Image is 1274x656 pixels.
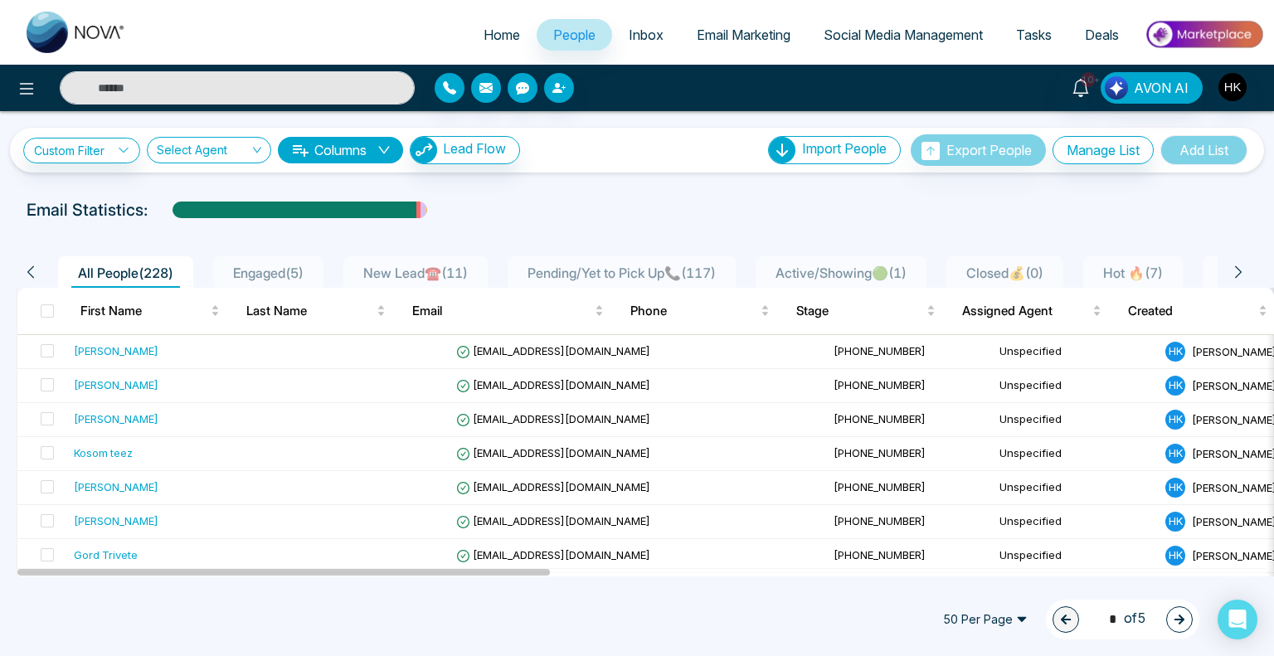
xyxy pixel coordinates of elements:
span: [EMAIL_ADDRESS][DOMAIN_NAME] [456,412,650,425]
span: Email Marketing [697,27,790,43]
span: Deals [1085,27,1119,43]
a: People [537,19,612,51]
span: [EMAIL_ADDRESS][DOMAIN_NAME] [456,480,650,493]
span: [PHONE_NUMBER] [834,514,926,527]
img: Lead Flow [1105,76,1128,100]
button: Export People [911,134,1046,166]
span: [PHONE_NUMBER] [834,412,926,425]
button: Manage List [1053,136,1154,164]
img: Lead Flow [411,137,437,163]
div: Gord Trivete [74,547,138,563]
span: Active/Showing🟢 ( 1 ) [769,265,913,281]
span: Last Name [246,301,373,321]
span: Hot 🔥 ( 7 ) [1097,265,1169,281]
span: down [377,143,391,157]
a: 10+ [1061,72,1101,101]
span: H K [1165,444,1185,464]
span: Import People [802,140,887,157]
img: User Avatar [1218,73,1247,101]
span: H K [1165,376,1185,396]
span: Phone [630,301,757,321]
span: [EMAIL_ADDRESS][DOMAIN_NAME] [456,344,650,357]
img: Nova CRM Logo [27,12,126,53]
td: Unspecified [993,403,1159,437]
span: Inbox [629,27,664,43]
a: Tasks [999,19,1068,51]
span: [EMAIL_ADDRESS][DOMAIN_NAME] [456,514,650,527]
span: Lead Flow [443,140,506,157]
span: [PHONE_NUMBER] [834,378,926,391]
span: AVON AI [1134,78,1189,98]
div: [PERSON_NAME] [74,411,158,427]
span: Tasks [1016,27,1052,43]
span: [EMAIL_ADDRESS][DOMAIN_NAME] [456,548,650,561]
a: Social Media Management [807,19,999,51]
span: [PHONE_NUMBER] [834,446,926,459]
button: Columnsdown [278,137,403,163]
a: Inbox [612,19,680,51]
span: Email [412,301,591,321]
span: Pending/Yet to Pick Up📞 ( 117 ) [521,265,722,281]
span: Assigned Agent [962,301,1089,321]
th: Last Name [233,288,399,334]
span: of 5 [1099,608,1146,630]
span: H K [1165,342,1185,362]
div: [PERSON_NAME] [74,377,158,393]
th: Stage [783,288,949,334]
span: H K [1165,546,1185,566]
span: [PHONE_NUMBER] [834,480,926,493]
td: Unspecified [993,471,1159,505]
span: Stage [796,301,923,321]
div: Open Intercom Messenger [1218,600,1257,639]
th: Email [399,288,617,334]
a: Email Marketing [680,19,807,51]
span: Closed💰 ( 0 ) [960,265,1050,281]
div: [PERSON_NAME] [74,513,158,529]
td: Unspecified [993,369,1159,403]
span: First Name [80,301,207,321]
span: Social Media Management [824,27,983,43]
span: H K [1165,410,1185,430]
span: [PHONE_NUMBER] [834,548,926,561]
span: H K [1165,512,1185,532]
span: 10+ [1081,72,1096,87]
span: 50 Per Page [931,606,1039,633]
button: Lead Flow [410,136,520,164]
a: Deals [1068,19,1135,51]
span: People [553,27,596,43]
p: Email Statistics: [27,197,148,222]
div: [PERSON_NAME] [74,479,158,495]
td: Unspecified [993,505,1159,539]
span: New Lead☎️ ( 11 ) [357,265,474,281]
th: First Name [67,288,233,334]
span: Home [484,27,520,43]
img: Market-place.gif [1144,16,1264,53]
a: Lead FlowLead Flow [403,136,520,164]
span: H K [1165,478,1185,498]
span: [PHONE_NUMBER] [834,344,926,357]
td: Unspecified [993,539,1159,573]
span: [EMAIL_ADDRESS][DOMAIN_NAME] [456,378,650,391]
th: Assigned Agent [949,288,1115,334]
span: Engaged ( 5 ) [226,265,310,281]
div: Kosom teez [74,445,133,461]
th: Phone [617,288,783,334]
td: Unspecified [993,335,1159,369]
span: Created [1128,301,1255,321]
div: [PERSON_NAME] [74,343,158,359]
a: Home [467,19,537,51]
a: Custom Filter [23,138,140,163]
span: All People ( 228 ) [71,265,180,281]
td: Unspecified [993,437,1159,471]
span: [EMAIL_ADDRESS][DOMAIN_NAME] [456,446,650,459]
span: Export People [946,142,1032,158]
button: AVON AI [1101,72,1203,104]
